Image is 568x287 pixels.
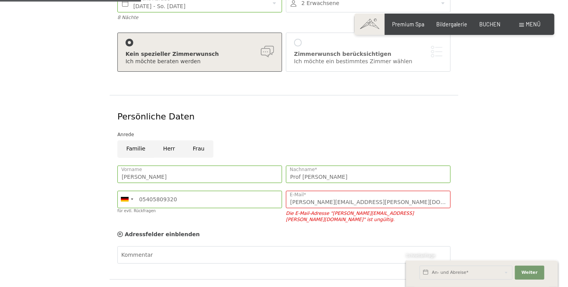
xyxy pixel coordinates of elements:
[294,58,442,66] div: Ich möchte ein bestimmtes Zimmer wählen
[117,14,282,21] div: 8 Nächte
[392,21,424,28] a: Premium Spa
[126,58,274,66] div: Ich möchte beraten werden
[125,231,200,237] span: Adressfelder einblenden
[117,111,451,123] div: Persönliche Daten
[522,270,538,276] span: Weiter
[118,191,136,208] div: Germany (Deutschland): +49
[515,266,544,280] button: Weiter
[286,210,451,223] div: Die E-Mail-Adresse "[PERSON_NAME][EMAIL_ADDRESS][PERSON_NAME][DOMAIN_NAME]" ist ungültig.
[479,21,501,28] a: BUCHEN
[126,50,274,58] div: Kein spezieller Zimmerwunsch
[117,191,282,208] input: 01512 3456789
[436,21,467,28] a: Bildergalerie
[117,131,451,138] div: Anrede
[526,21,541,28] span: Menü
[294,50,442,58] div: Zimmerwunsch berücksichtigen
[117,209,156,213] label: für evtl. Rückfragen
[406,253,435,258] span: Schnellanfrage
